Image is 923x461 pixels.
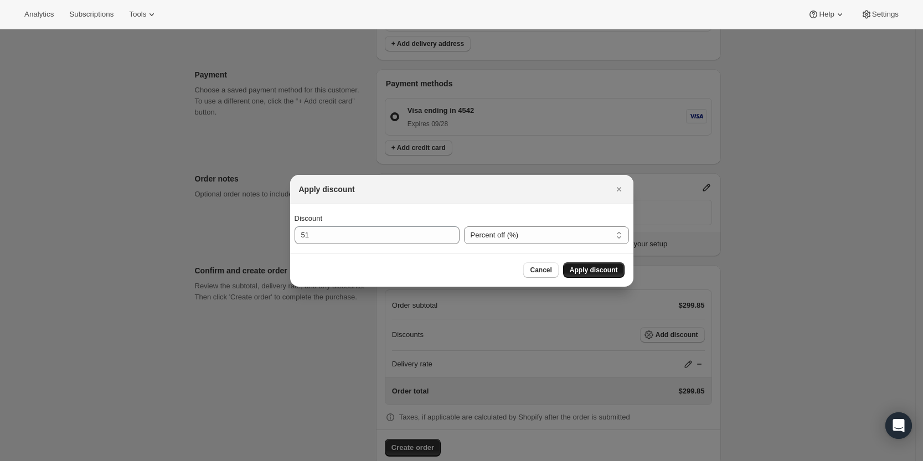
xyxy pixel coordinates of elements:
[69,10,114,19] span: Subscriptions
[872,10,899,19] span: Settings
[563,262,625,278] button: Apply discount
[854,7,905,22] button: Settings
[122,7,164,22] button: Tools
[801,7,852,22] button: Help
[570,266,618,274] span: Apply discount
[819,10,834,19] span: Help
[523,262,558,278] button: Cancel
[611,182,627,197] button: Close
[530,266,551,274] span: Cancel
[24,10,54,19] span: Analytics
[129,10,146,19] span: Tools
[295,214,323,222] span: Discount
[885,412,912,439] div: Open Intercom Messenger
[299,184,355,195] h2: Apply discount
[63,7,120,22] button: Subscriptions
[18,7,60,22] button: Analytics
